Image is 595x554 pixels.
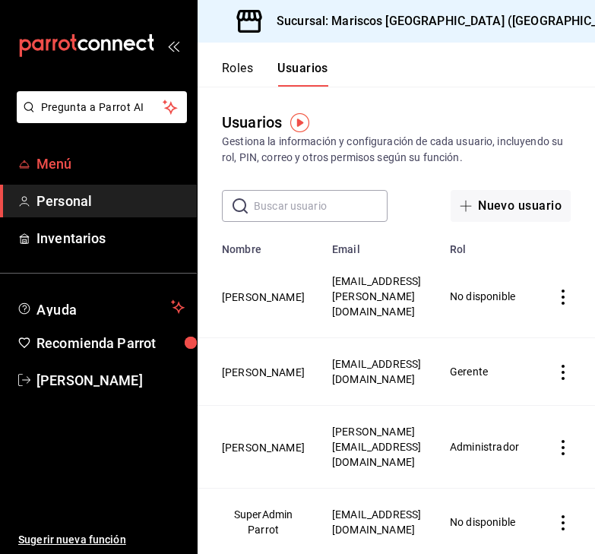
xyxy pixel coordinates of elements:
span: [EMAIL_ADDRESS][DOMAIN_NAME] [332,508,421,536]
span: [EMAIL_ADDRESS][PERSON_NAME][DOMAIN_NAME] [332,275,421,318]
span: Personal [36,191,185,211]
th: Rol [441,234,537,255]
th: Nombre [198,234,323,255]
span: [PERSON_NAME][EMAIL_ADDRESS][DOMAIN_NAME] [332,426,421,468]
button: [PERSON_NAME] [222,290,305,305]
button: Usuarios [277,61,328,87]
div: Usuarios [222,111,282,134]
div: navigation tabs [222,61,328,87]
span: Gerente [450,366,488,378]
input: Buscar usuario [254,191,388,221]
span: Sugerir nueva función [18,532,185,548]
span: Administrador [450,441,519,453]
span: [EMAIL_ADDRESS][DOMAIN_NAME] [332,358,421,385]
span: Ayuda [36,298,165,316]
button: [PERSON_NAME] [222,440,305,455]
span: Recomienda Parrot [36,333,185,353]
span: Pregunta a Parrot AI [41,100,163,116]
span: Inventarios [36,228,185,249]
button: actions [555,440,571,455]
button: Pregunta a Parrot AI [17,91,187,123]
th: Email [323,234,441,255]
span: Menú [36,154,185,174]
button: actions [555,365,571,380]
span: [PERSON_NAME] [36,370,185,391]
button: Nuevo usuario [451,190,571,222]
div: Gestiona la información y configuración de cada usuario, incluyendo su rol, PIN, correo y otros p... [222,134,571,166]
a: Pregunta a Parrot AI [11,110,187,126]
button: [PERSON_NAME] [222,365,305,380]
button: open_drawer_menu [167,40,179,52]
button: actions [555,290,571,305]
button: SuperAdmin Parrot [222,507,305,537]
img: Tooltip marker [290,113,309,132]
button: actions [555,515,571,530]
td: No disponible [441,255,537,338]
button: Roles [222,61,253,87]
